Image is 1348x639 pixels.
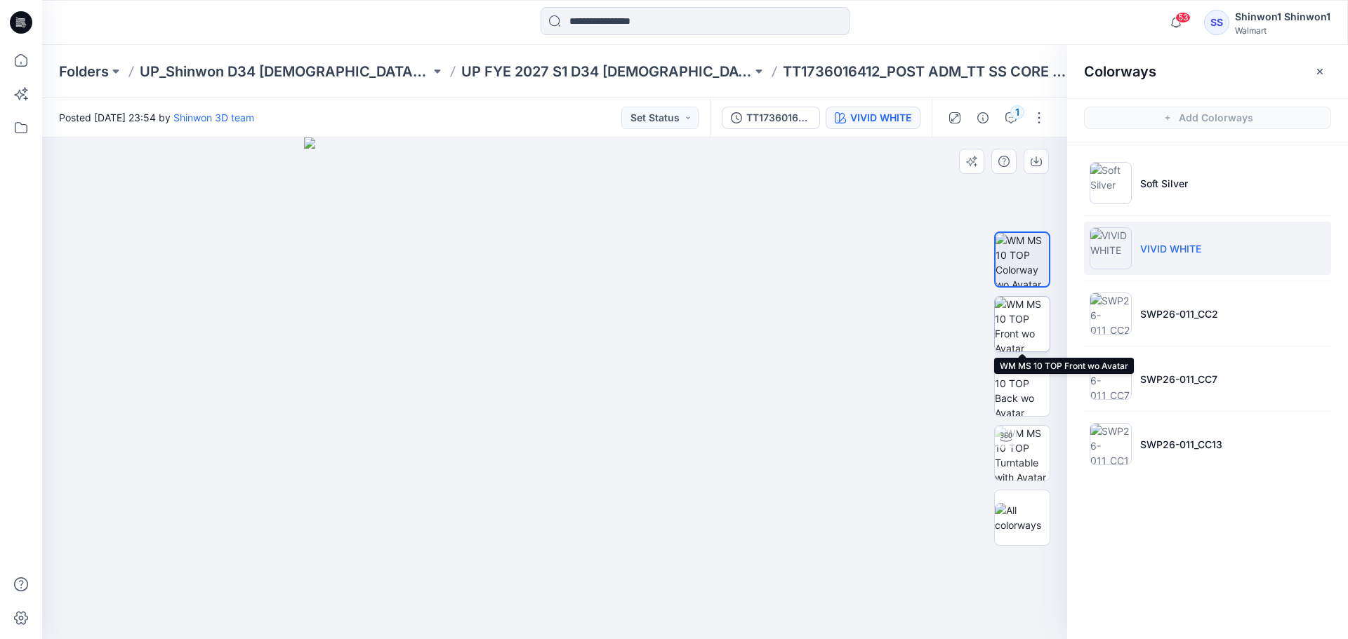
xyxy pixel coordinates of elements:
img: WM MS 10 TOP Front wo Avatar [995,297,1050,351]
img: SWP26-011_CC13 [1090,423,1132,465]
div: SS [1204,10,1229,35]
img: All colorways [995,503,1050,532]
button: 1 [1000,107,1022,129]
img: WM MS 10 TOP Turntable with Avatar [995,426,1050,480]
p: SWP26-011_CC2 [1140,307,1218,321]
span: Posted [DATE] 23:54 by [59,110,254,125]
p: SWP26-011_CC13 [1140,437,1222,452]
img: eyJhbGciOiJIUzI1NiIsImtpZCI6IjAiLCJzbHQiOiJzZXMiLCJ0eXAiOiJKV1QifQ.eyJkYXRhIjp7InR5cGUiOiJzdG9yYW... [304,137,806,639]
img: WM MS 10 TOP Colorway wo Avatar [996,233,1049,286]
img: SWP26-011_CC7 [1090,358,1132,400]
a: UP FYE 2027 S1 D34 [DEMOGRAPHIC_DATA] Knit Tops [461,62,752,81]
a: UP_Shinwon D34 [DEMOGRAPHIC_DATA] Knit Tops [140,62,430,81]
p: VIVID WHITE [1140,241,1201,256]
div: TT1736016412_POST ADM_TT SS CORE COTTON CREW TEE [746,110,811,126]
div: 1 [1010,105,1024,119]
button: VIVID WHITE [826,107,920,129]
img: VIVID WHITE [1090,227,1132,269]
p: TT1736016412_POST ADM_TT SS CORE CREW TEE [783,62,1073,81]
span: 53 [1175,12,1191,23]
div: Shinwon1 Shinwon1 [1235,8,1330,25]
a: Shinwon 3D team [173,112,254,123]
h2: Colorways [1084,63,1156,80]
div: VIVID WHITE [850,110,911,126]
img: WM MS 10 TOP Back wo Avatar [995,361,1050,416]
p: SWP26-011_CC7 [1140,372,1217,386]
button: TT1736016412_POST ADM_TT SS CORE COTTON CREW TEE [722,107,820,129]
img: SWP26-011_CC2 [1090,292,1132,335]
p: Soft Silver [1140,176,1188,191]
button: Details [972,107,994,129]
a: Folders [59,62,109,81]
div: Walmart [1235,25,1330,36]
img: Soft Silver [1090,162,1132,204]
